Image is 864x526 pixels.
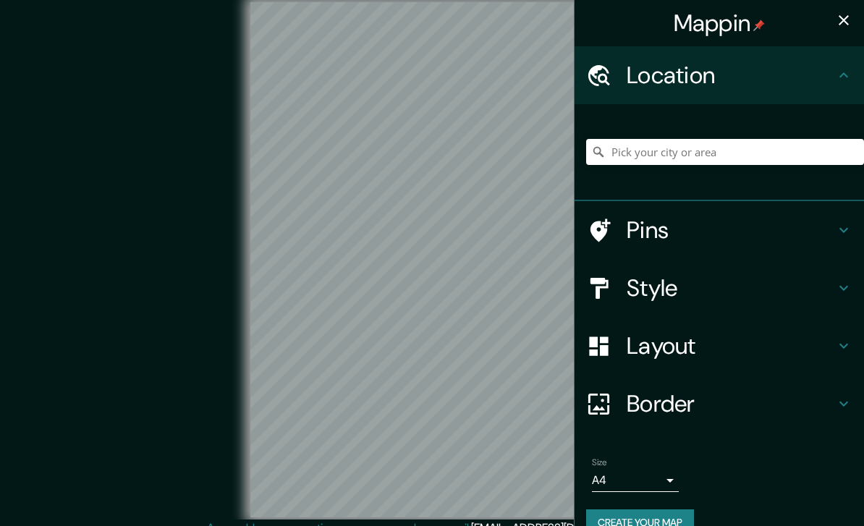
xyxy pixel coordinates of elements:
[627,216,835,245] h4: Pins
[250,2,614,517] canvas: Map
[575,46,864,104] div: Location
[586,139,864,165] input: Pick your city or area
[627,273,835,302] h4: Style
[592,457,607,469] label: Size
[674,9,766,38] h4: Mappin
[575,317,864,375] div: Layout
[753,20,765,31] img: pin-icon.png
[627,331,835,360] h4: Layout
[592,469,679,492] div: A4
[575,259,864,317] div: Style
[627,389,835,418] h4: Border
[575,201,864,259] div: Pins
[627,61,835,90] h4: Location
[575,375,864,433] div: Border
